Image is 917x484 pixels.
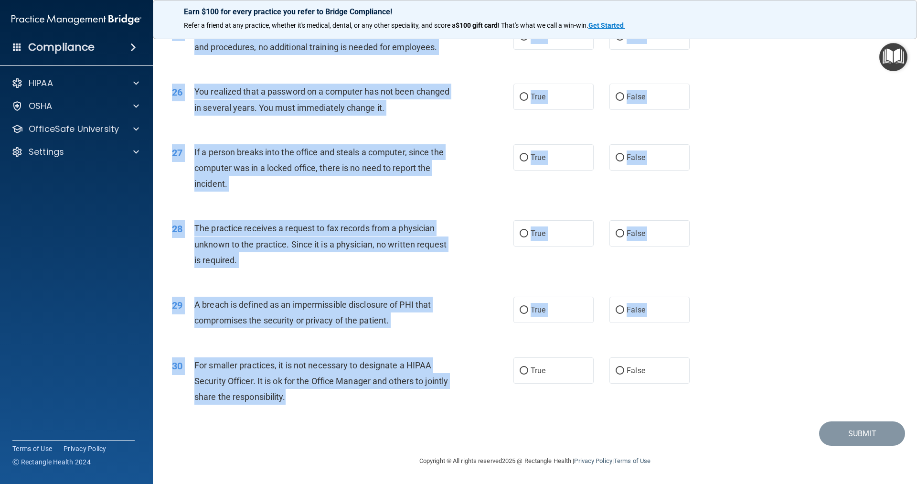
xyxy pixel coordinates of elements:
[819,421,905,446] button: Submit
[194,147,444,189] span: If a person breaks into the office and steals a computer, since the computer was in a locked offi...
[616,307,624,314] input: False
[627,305,645,314] span: False
[531,32,545,41] span: True
[194,223,447,265] span: The practice receives a request to fax records from a physician unknown to the practice. Since it...
[11,146,139,158] a: Settings
[172,147,182,159] span: 27
[28,41,95,54] h4: Compliance
[520,230,528,237] input: True
[627,153,645,162] span: False
[29,100,53,112] p: OSHA
[29,146,64,158] p: Settings
[194,300,431,325] span: A breach is defined as an impermissible disclosure of PHI that compromises the security or privac...
[12,444,52,453] a: Terms of Use
[184,22,456,29] span: Refer a friend at any practice, whether it's medical, dental, or any other speciality, and score a
[627,366,645,375] span: False
[194,360,448,402] span: For smaller practices, it is not necessary to designate a HIPAA Security Officer. It is ok for th...
[616,230,624,237] input: False
[531,229,545,238] span: True
[184,7,886,16] p: Earn $100 for every practice you refer to Bridge Compliance!
[588,22,624,29] strong: Get Started
[616,94,624,101] input: False
[520,154,528,161] input: True
[531,366,545,375] span: True
[531,92,545,101] span: True
[531,305,545,314] span: True
[11,100,139,112] a: OSHA
[29,123,119,135] p: OfficeSafe University
[172,360,182,372] span: 30
[588,22,625,29] a: Get Started
[29,77,53,89] p: HIPAA
[498,22,588,29] span: ! That's what we call a win-win.
[64,444,107,453] a: Privacy Policy
[520,307,528,314] input: True
[194,86,449,112] span: You realized that a password on a computer has not been changed in several years. You must immedi...
[12,457,91,467] span: Ⓒ Rectangle Health 2024
[172,223,182,235] span: 28
[627,32,645,41] span: False
[11,10,141,29] img: PMB logo
[520,94,528,101] input: True
[574,457,612,464] a: Privacy Policy
[616,154,624,161] input: False
[520,367,528,375] input: True
[627,92,645,101] span: False
[172,300,182,311] span: 29
[879,43,907,71] button: Open Resource Center
[11,77,139,89] a: HIPAA
[172,86,182,98] span: 26
[531,153,545,162] span: True
[614,457,650,464] a: Terms of Use
[456,22,498,29] strong: $100 gift card
[11,123,139,135] a: OfficeSafe University
[627,229,645,238] span: False
[361,446,709,476] div: Copyright © All rights reserved 2025 @ Rectangle Health | |
[616,367,624,375] input: False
